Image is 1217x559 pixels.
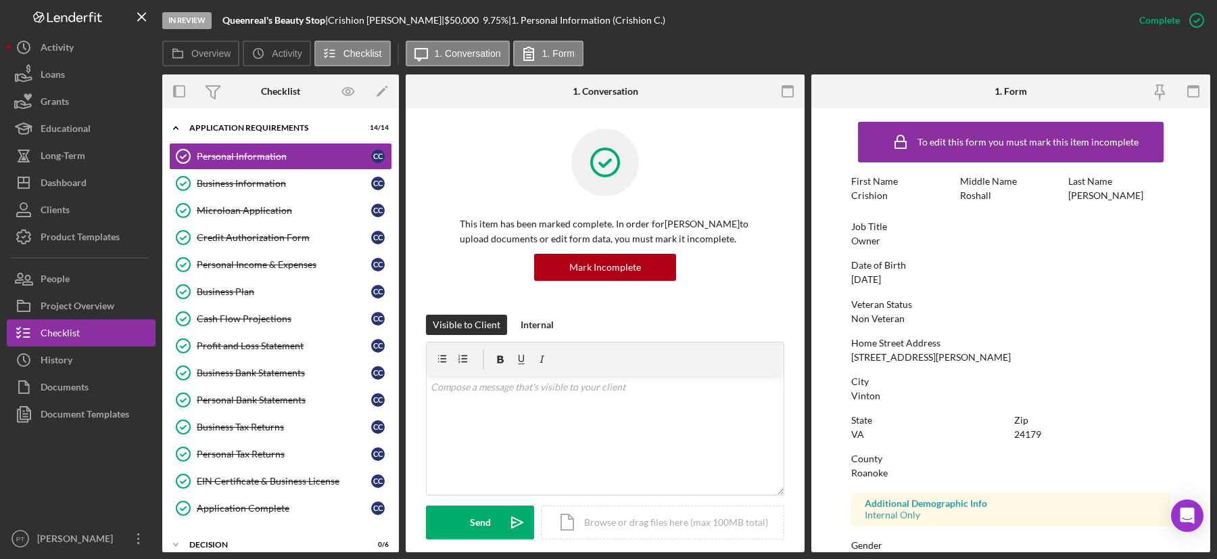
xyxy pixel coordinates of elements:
div: Job Title [851,221,1170,232]
div: Long-Term [41,142,85,173]
p: This item has been marked complete. In order for [PERSON_NAME] to upload documents or edit form d... [460,217,750,247]
div: Additional Demographic Info [865,498,1157,509]
div: C C [371,339,385,353]
a: Checklist [7,319,156,346]
div: C C [371,204,385,217]
div: Application Complete [197,503,371,514]
div: C C [371,501,385,515]
div: [STREET_ADDRESS][PERSON_NAME] [851,352,1011,363]
div: Vinton [851,390,880,401]
a: Application CompleteCC [169,495,392,522]
div: Crishion [PERSON_NAME] | [328,15,444,26]
div: C C [371,393,385,407]
div: Cash Flow Projections [197,313,371,324]
div: | [222,15,328,26]
div: Microloan Application [197,205,371,216]
div: Visible to Client [433,315,500,335]
button: History [7,346,156,374]
div: Grants [41,88,69,118]
a: Personal InformationCC [169,143,392,170]
button: Internal [514,315,560,335]
div: Loans [41,61,65,91]
span: $50,000 [444,14,479,26]
div: Home Street Address [851,338,1170,349]
div: City [851,376,1170,387]
button: Documents [7,374,156,401]
div: 14 / 14 [364,124,389,132]
div: Personal Income & Expenses [197,259,371,270]
button: Visible to Client [426,315,507,335]
div: Business Plan [197,286,371,297]
div: C C [371,447,385,461]
button: Long-Term [7,142,156,169]
div: 1. Form [995,86,1027,97]
div: Internal [521,315,554,335]
div: Personal Information [197,151,371,162]
div: People [41,265,70,296]
button: 1. Form [513,41,583,66]
div: Document Templates [41,401,129,431]
div: Decision [189,541,355,549]
div: Mark Incomplete [569,254,641,281]
div: [PERSON_NAME] [1068,190,1143,201]
button: Send [426,506,534,539]
text: PT [16,535,24,543]
div: C C [371,366,385,380]
button: People [7,265,156,292]
div: 9.75 % [483,15,508,26]
a: Credit Authorization FormCC [169,224,392,251]
div: Non Veteran [851,313,905,324]
a: Loans [7,61,156,88]
div: Roanoke [851,468,888,478]
label: Overview [191,48,231,59]
label: 1. Form [542,48,575,59]
button: Document Templates [7,401,156,428]
div: C C [371,258,385,271]
a: Grants [7,88,156,115]
button: Project Overview [7,292,156,319]
button: 1. Conversation [406,41,510,66]
a: Personal Tax ReturnsCC [169,441,392,468]
div: Business Bank Statements [197,367,371,378]
div: Send [470,506,491,539]
a: Educational [7,115,156,142]
div: Checklist [41,319,80,350]
div: EIN Certificate & Business License [197,476,371,487]
div: Business Tax Returns [197,422,371,432]
div: Gender [851,540,1170,551]
div: APPLICATION REQUIREMENTS [189,124,355,132]
button: Dashboard [7,169,156,196]
div: History [41,346,72,377]
div: Activity [41,34,74,64]
div: Crishion [851,190,888,201]
button: Overview [162,41,239,66]
div: Profit and Loss Statement [197,340,371,351]
a: Microloan ApplicationCC [169,197,392,224]
div: C C [371,420,385,434]
button: Checklist [314,41,391,66]
div: C C [371,150,385,163]
a: Personal Bank StatementsCC [169,386,392,413]
div: Checklist [261,86,300,97]
button: Clients [7,196,156,223]
div: In Review [162,12,212,29]
button: Activity [7,34,156,61]
div: Documents [41,374,89,404]
div: Personal Tax Returns [197,449,371,460]
div: C C [371,474,385,488]
div: Dashboard [41,169,87,200]
a: Personal Income & ExpensesCC [169,251,392,278]
label: 1. Conversation [435,48,501,59]
button: Mark Incomplete [534,254,676,281]
div: C C [371,312,385,326]
b: Queenreal's Beauty Stop [222,14,325,26]
div: First Name [851,176,953,187]
div: VA [851,429,864,440]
